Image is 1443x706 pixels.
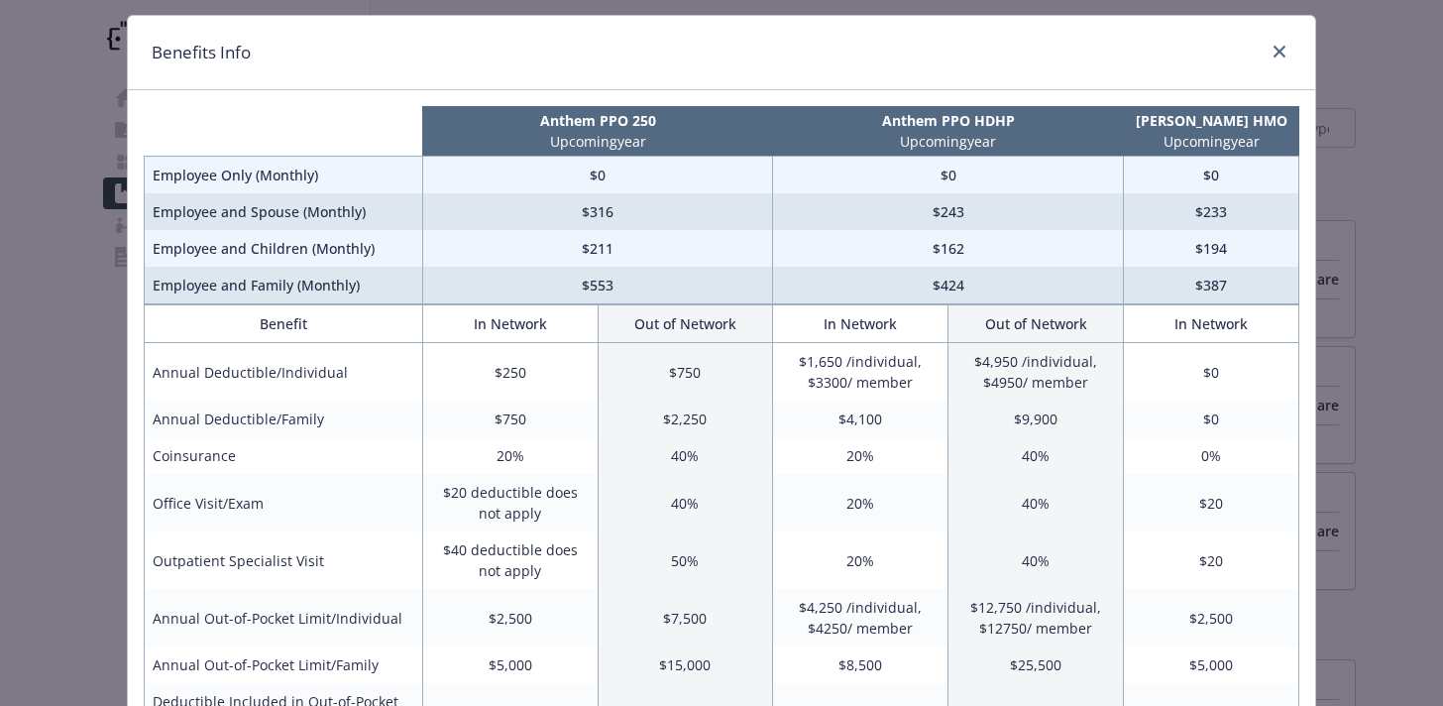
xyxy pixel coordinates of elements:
td: 40% [598,474,773,531]
td: Outpatient Specialist Visit [145,531,423,589]
td: $25,500 [948,647,1124,683]
td: $2,250 [598,401,773,437]
td: Employee and Children (Monthly) [145,230,423,267]
td: $20 deductible does not apply [422,474,598,531]
td: 20% [773,437,948,474]
td: Annual Out-of-Pocket Limit/Individual [145,589,423,647]
td: 20% [773,474,948,531]
td: $5,000 [422,647,598,683]
p: Upcoming year [777,131,1120,152]
th: Benefit [145,305,423,343]
td: Employee and Spouse (Monthly) [145,193,423,230]
td: $2,500 [422,589,598,647]
h1: Benefits Info [152,40,251,65]
td: $40 deductible does not apply [422,531,598,589]
td: $4,950 /individual, $4950/ member [948,343,1124,402]
td: $0 [1124,157,1299,194]
td: 20% [422,437,598,474]
td: $4,250 /individual, $4250/ member [773,589,948,647]
td: $0 [1124,401,1299,437]
p: Anthem PPO HDHP [777,110,1120,131]
td: 40% [948,531,1124,589]
a: close [1268,40,1291,63]
td: 50% [598,531,773,589]
th: In Network [1124,305,1299,343]
td: $12,750 /individual, $12750/ member [948,589,1124,647]
td: 40% [598,437,773,474]
td: Annual Deductible/Family [145,401,423,437]
td: $20 [1124,474,1299,531]
th: intentionally left blank [145,106,423,157]
th: Out of Network [598,305,773,343]
td: $194 [1124,230,1299,267]
td: $387 [1124,267,1299,304]
td: 40% [948,474,1124,531]
td: $9,900 [948,401,1124,437]
td: 40% [948,437,1124,474]
td: Coinsurance [145,437,423,474]
td: Annual Deductible/Individual [145,343,423,402]
td: $316 [422,193,773,230]
td: 20% [773,531,948,589]
td: $750 [598,343,773,402]
td: $553 [422,267,773,304]
td: $162 [773,230,1124,267]
td: Office Visit/Exam [145,474,423,531]
td: $20 [1124,531,1299,589]
td: $243 [773,193,1124,230]
th: Out of Network [948,305,1124,343]
td: $7,500 [598,589,773,647]
td: $0 [1124,343,1299,402]
th: In Network [773,305,948,343]
td: Employee Only (Monthly) [145,157,423,194]
td: $0 [422,157,773,194]
td: $8,500 [773,647,948,683]
td: $424 [773,267,1124,304]
td: Employee and Family (Monthly) [145,267,423,304]
td: Annual Out-of-Pocket Limit/Family [145,647,423,683]
td: $1,650 /individual, $3300/ member [773,343,948,402]
td: $2,500 [1124,589,1299,647]
p: Upcoming year [1128,131,1295,152]
td: $211 [422,230,773,267]
p: Upcoming year [426,131,769,152]
th: In Network [422,305,598,343]
td: $4,100 [773,401,948,437]
td: 0% [1124,437,1299,474]
td: $0 [773,157,1124,194]
p: Anthem PPO 250 [426,110,769,131]
td: $5,000 [1124,647,1299,683]
td: $250 [422,343,598,402]
td: $15,000 [598,647,773,683]
td: $750 [422,401,598,437]
td: $233 [1124,193,1299,230]
p: [PERSON_NAME] HMO [1128,110,1295,131]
